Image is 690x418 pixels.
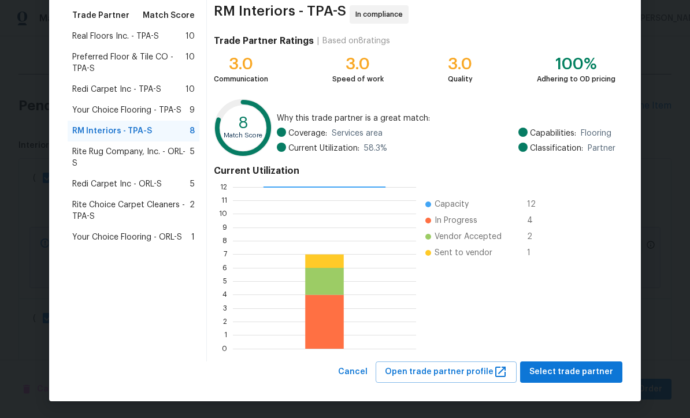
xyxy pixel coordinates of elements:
[72,232,182,243] span: Your Choice Flooring - ORL-S
[186,51,195,74] span: 10
[223,278,227,285] text: 5
[224,251,227,257] text: 7
[186,84,195,95] span: 10
[527,231,546,242] span: 2
[288,128,327,139] span: Coverage:
[72,178,162,190] span: Redi Carpet Inc - ORL-S
[581,128,611,139] span: Flooring
[224,331,227,338] text: 1
[435,231,502,242] span: Vendor Accepted
[222,345,227,352] text: 0
[214,35,314,47] h4: Trade Partner Ratings
[214,5,346,24] span: RM Interiors - TPA-S
[219,210,227,217] text: 10
[332,58,384,70] div: 3.0
[190,199,195,222] span: 2
[190,125,195,137] span: 8
[72,31,159,42] span: Real Floors Inc. - TPA-S
[530,143,583,154] span: Classification:
[529,365,613,379] span: Select trade partner
[520,361,622,383] button: Select trade partner
[530,128,576,139] span: Capabilities:
[222,291,227,298] text: 4
[221,197,227,204] text: 11
[338,365,368,379] span: Cancel
[332,128,383,139] span: Services area
[588,143,615,154] span: Partner
[537,73,615,85] div: Adhering to OD pricing
[190,178,195,190] span: 5
[448,73,473,85] div: Quality
[72,199,190,222] span: Rite Choice Carpet Cleaners - TPA-S
[537,58,615,70] div: 100%
[435,247,492,259] span: Sent to vendor
[190,146,195,169] span: 5
[333,361,372,383] button: Cancel
[224,132,262,139] text: Match Score
[72,84,161,95] span: Redi Carpet Inc - TPA-S
[214,58,268,70] div: 3.0
[364,143,387,154] span: 58.3 %
[288,143,359,154] span: Current Utilization:
[222,237,227,244] text: 8
[448,58,473,70] div: 3.0
[214,165,615,177] h4: Current Utilization
[385,365,507,379] span: Open trade partner profile
[332,73,384,85] div: Speed of work
[72,125,152,137] span: RM Interiors - TPA-S
[214,73,268,85] div: Communication
[223,305,227,312] text: 3
[190,104,195,116] span: 9
[527,215,546,226] span: 4
[376,361,517,383] button: Open trade partner profile
[322,35,390,47] div: Based on 8 ratings
[527,247,546,259] span: 1
[222,264,227,271] text: 6
[314,35,322,47] div: |
[277,113,615,124] span: Why this trade partner is a great match:
[72,10,129,21] span: Trade Partner
[143,10,195,21] span: Match Score
[355,9,407,20] span: In compliance
[72,104,181,116] span: Your Choice Flooring - TPA-S
[435,199,469,210] span: Capacity
[72,51,186,74] span: Preferred Floor & Tile CO - TPA-S
[435,215,477,226] span: In Progress
[72,146,190,169] span: Rite Rug Company, Inc. - ORL-S
[186,31,195,42] span: 10
[222,224,227,231] text: 9
[191,232,195,243] span: 1
[527,199,546,210] span: 12
[238,115,248,131] text: 8
[223,318,227,325] text: 2
[220,184,227,191] text: 12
